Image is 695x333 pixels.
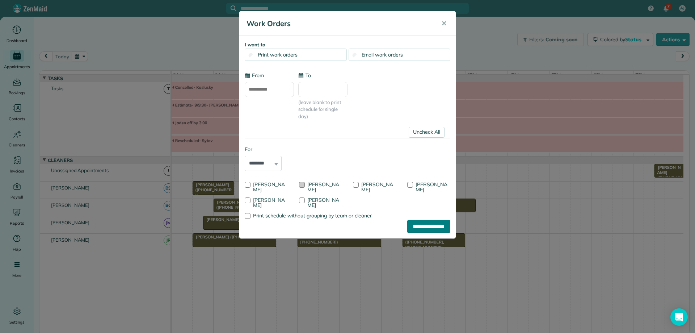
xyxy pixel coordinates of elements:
[362,51,403,58] span: Email work orders
[245,42,265,47] strong: I want to
[258,51,298,58] span: Print work orders
[245,146,282,153] label: For
[307,197,339,208] span: [PERSON_NAME]
[245,72,264,79] label: From
[253,197,285,208] span: [PERSON_NAME]
[253,212,372,219] span: Print schedule without grouping by team or cleaner
[416,181,447,193] span: [PERSON_NAME]
[298,72,311,79] label: To
[298,99,347,120] span: (leave blank to print schedule for single day)
[409,127,445,138] a: Uncheck All
[247,18,431,29] h5: Work Orders
[249,53,253,58] input: Print work orders
[441,19,447,28] span: ✕
[253,181,285,193] span: [PERSON_NAME]
[307,181,339,193] span: [PERSON_NAME]
[352,53,357,58] input: Email work orders
[670,308,688,326] div: Open Intercom Messenger
[361,181,393,193] span: [PERSON_NAME]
